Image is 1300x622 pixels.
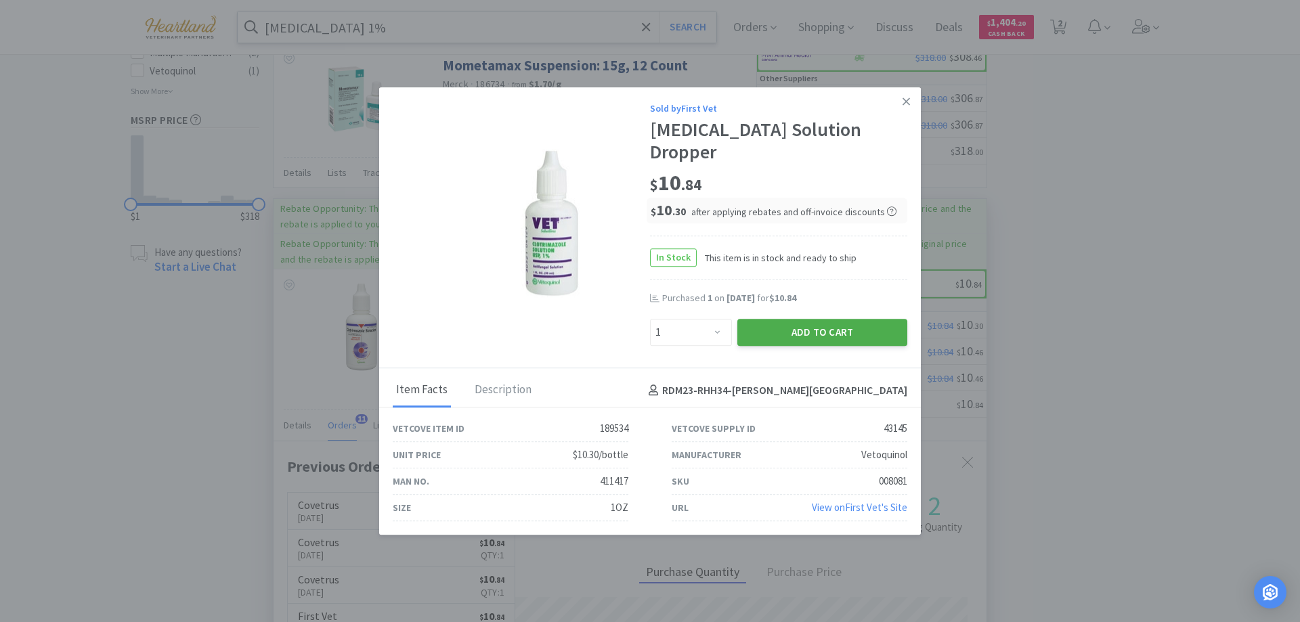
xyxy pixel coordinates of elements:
span: [DATE] [727,292,755,304]
div: Vetcove Item ID [393,421,464,436]
div: Vetcove Supply ID [672,421,756,436]
span: 10 [650,169,701,196]
div: 189534 [600,420,628,437]
div: $10.30/bottle [573,447,628,463]
div: Description [471,374,535,407]
div: Size [393,500,411,515]
a: View onFirst Vet's Site [812,501,907,514]
span: . 84 [681,175,701,194]
div: Vetoquinol [861,447,907,463]
div: Open Intercom Messenger [1254,576,1286,608]
img: 397521668ef4472fad7072e9a1fb9ff4_43145.jpeg [456,149,588,297]
div: Purchased on for [662,292,907,305]
span: This item is in stock and ready to ship [697,250,857,265]
span: In Stock [651,249,696,266]
div: Sold by First Vet [650,101,907,116]
button: Add to Cart [737,319,907,346]
div: 411417 [600,473,628,489]
div: Item Facts [393,374,451,407]
span: $ [651,205,656,218]
div: 008081 [879,473,907,489]
div: URL [672,500,689,515]
h4: RDM23-RHH34 - [PERSON_NAME][GEOGRAPHIC_DATA] [643,382,907,399]
span: . 30 [672,205,686,218]
div: 1OZ [611,499,628,516]
div: Man No. [393,474,429,489]
div: [MEDICAL_DATA] Solution Dropper [650,118,907,164]
div: SKU [672,474,689,489]
div: 43145 [884,420,907,437]
span: after applying rebates and off-invoice discounts [691,206,896,218]
span: $10.84 [769,292,796,304]
span: 1 [708,292,712,304]
span: 10 [651,200,686,219]
div: Manufacturer [672,447,741,462]
span: $ [650,175,658,194]
div: Unit Price [393,447,441,462]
